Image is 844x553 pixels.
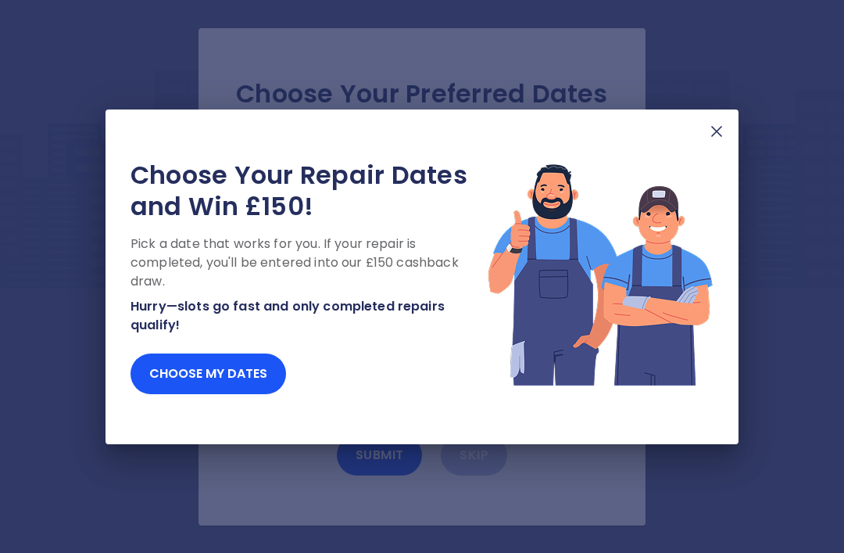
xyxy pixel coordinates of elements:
img: Lottery [487,160,713,388]
img: X Mark [707,122,726,141]
p: Hurry—slots go fast and only completed repairs qualify! [131,297,487,335]
h2: Choose Your Repair Dates and Win £150! [131,160,487,222]
p: Pick a date that works for you. If your repair is completed, you'll be entered into our £150 cash... [131,235,487,291]
button: Choose my dates [131,354,286,394]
